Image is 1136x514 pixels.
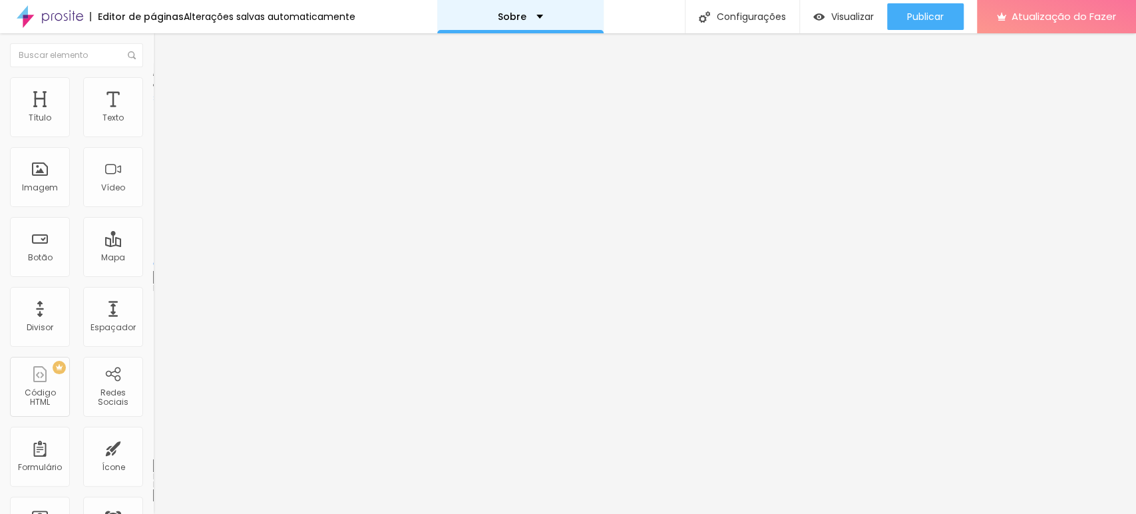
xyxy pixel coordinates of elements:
[153,33,1136,514] iframe: Editor
[98,387,128,407] font: Redes Sociais
[887,3,964,30] button: Publicar
[101,252,125,263] font: Mapa
[498,10,526,23] font: Sobre
[1012,9,1116,23] font: Atualização do Fazer
[25,387,56,407] font: Código HTML
[91,322,136,333] font: Espaçador
[184,10,355,23] font: Alterações salvas automaticamente
[717,10,786,23] font: Configurações
[813,11,825,23] img: view-1.svg
[28,252,53,263] font: Botão
[831,10,874,23] font: Visualizar
[699,11,710,23] img: Ícone
[800,3,887,30] button: Visualizar
[22,182,58,193] font: Imagem
[101,182,125,193] font: Vídeo
[907,10,944,23] font: Publicar
[102,112,124,123] font: Texto
[102,461,125,473] font: Ícone
[27,322,53,333] font: Divisor
[128,51,136,59] img: Ícone
[18,461,62,473] font: Formulário
[98,10,184,23] font: Editor de páginas
[10,43,143,67] input: Buscar elemento
[29,112,51,123] font: Título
